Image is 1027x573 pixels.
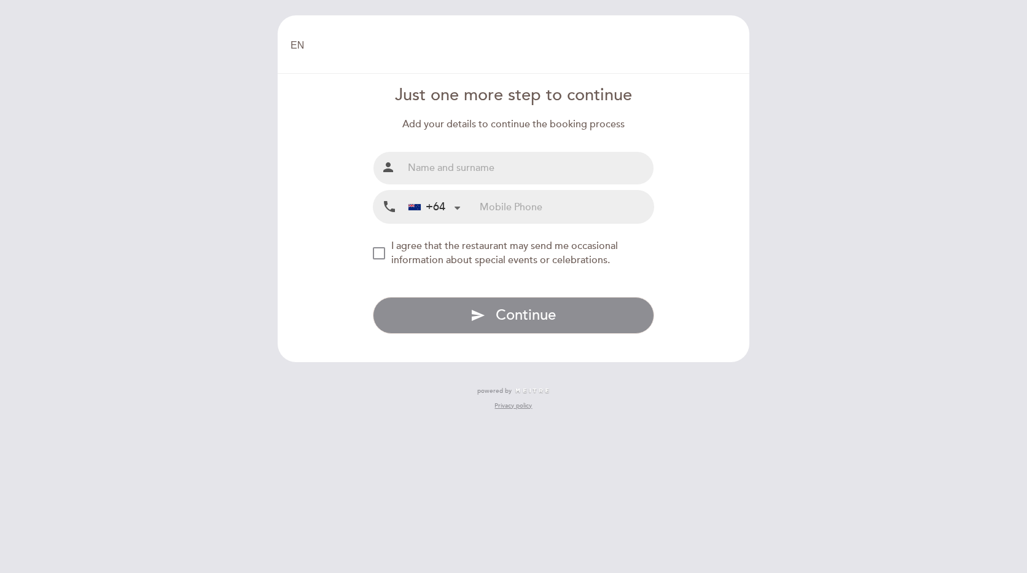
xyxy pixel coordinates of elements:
div: New Zealand: +64 [404,191,465,223]
i: person [381,160,396,175]
a: powered by [477,387,550,395]
i: send [471,308,485,323]
div: Just one more step to continue [373,84,655,108]
input: Mobile Phone [480,191,654,223]
md-checkbox: NEW_MODAL_AGREE_RESTAURANT_SEND_OCCASIONAL_INFO [373,239,655,267]
span: I agree that the restaurant may send me occasional information about special events or celebrations. [391,240,618,266]
img: MEITRE [515,388,550,394]
div: Add your details to continue the booking process [373,117,655,132]
a: Privacy policy [494,401,532,410]
span: Continue [496,306,556,324]
div: +64 [408,199,445,215]
i: local_phone [382,199,397,215]
input: Name and surname [403,152,654,184]
button: send Continue [373,297,655,334]
span: powered by [477,387,512,395]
